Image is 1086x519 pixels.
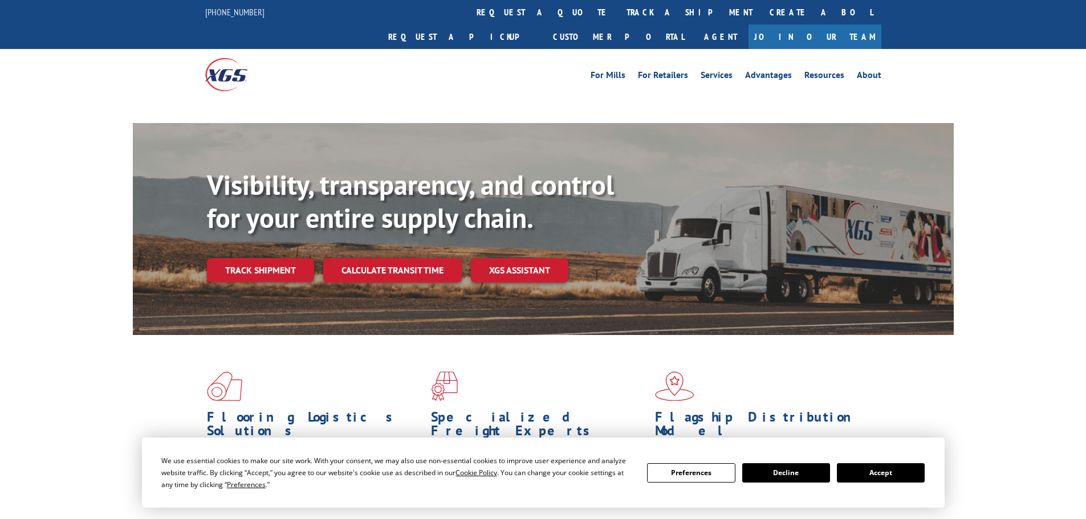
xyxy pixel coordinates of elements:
[591,71,625,83] a: For Mills
[455,468,497,477] span: Cookie Policy
[749,24,881,49] a: Join Our Team
[638,71,688,83] a: For Retailers
[207,410,422,443] h1: Flooring Logistics Solutions
[655,371,694,401] img: xgs-icon-flagship-distribution-model-red
[837,463,925,483] button: Accept
[161,455,633,491] div: We use essential cookies to make our site work. With your consent, we may also use non-essential ...
[227,480,266,489] span: Preferences
[323,258,462,283] a: Calculate transit time
[471,258,568,283] a: XGS ASSISTANT
[431,410,646,443] h1: Specialized Freight Experts
[701,71,733,83] a: Services
[745,71,792,83] a: Advantages
[544,24,693,49] a: Customer Portal
[742,463,830,483] button: Decline
[207,167,614,235] b: Visibility, transparency, and control for your entire supply chain.
[857,71,881,83] a: About
[142,438,945,508] div: Cookie Consent Prompt
[647,463,735,483] button: Preferences
[207,371,242,401] img: xgs-icon-total-supply-chain-intelligence-red
[693,24,749,49] a: Agent
[207,258,314,282] a: Track shipment
[380,24,544,49] a: Request a pickup
[655,410,871,443] h1: Flagship Distribution Model
[804,71,844,83] a: Resources
[205,6,265,18] a: [PHONE_NUMBER]
[431,371,458,401] img: xgs-icon-focused-on-flooring-red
